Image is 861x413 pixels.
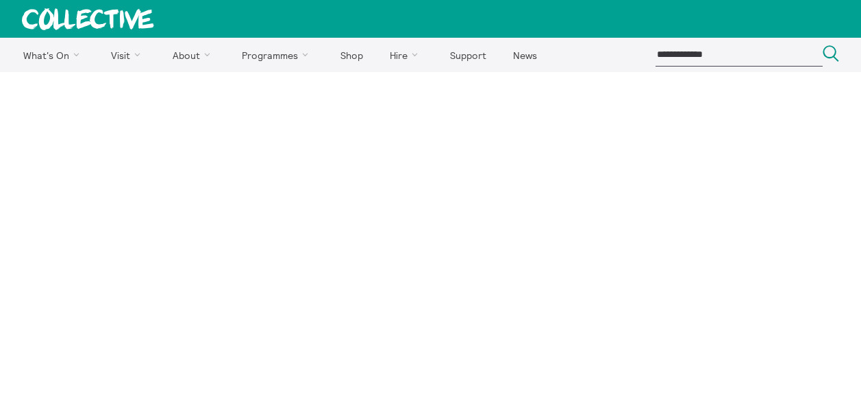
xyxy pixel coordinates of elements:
a: About [160,38,227,72]
a: Shop [328,38,375,72]
a: What's On [11,38,97,72]
a: News [501,38,549,72]
a: Visit [99,38,158,72]
a: Hire [378,38,436,72]
a: Programmes [230,38,326,72]
a: Support [438,38,498,72]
